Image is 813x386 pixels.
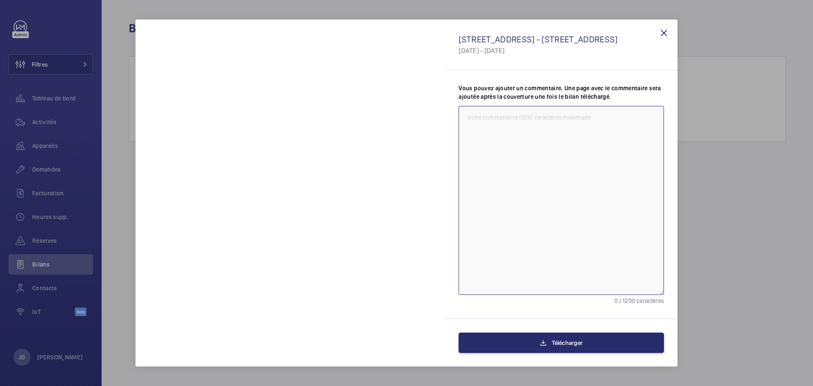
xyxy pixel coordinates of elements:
div: 0 / 1200 caractères [459,297,664,305]
span: Télécharger [552,339,583,346]
div: [DATE] - [DATE] [459,46,664,55]
button: Télécharger [459,333,664,353]
div: [STREET_ADDRESS] - [STREET_ADDRESS] [459,34,664,44]
label: Vous pouvez ajouter un commentaire. Une page avec le commentaire sera ajoutée après la couverture... [459,84,664,101]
